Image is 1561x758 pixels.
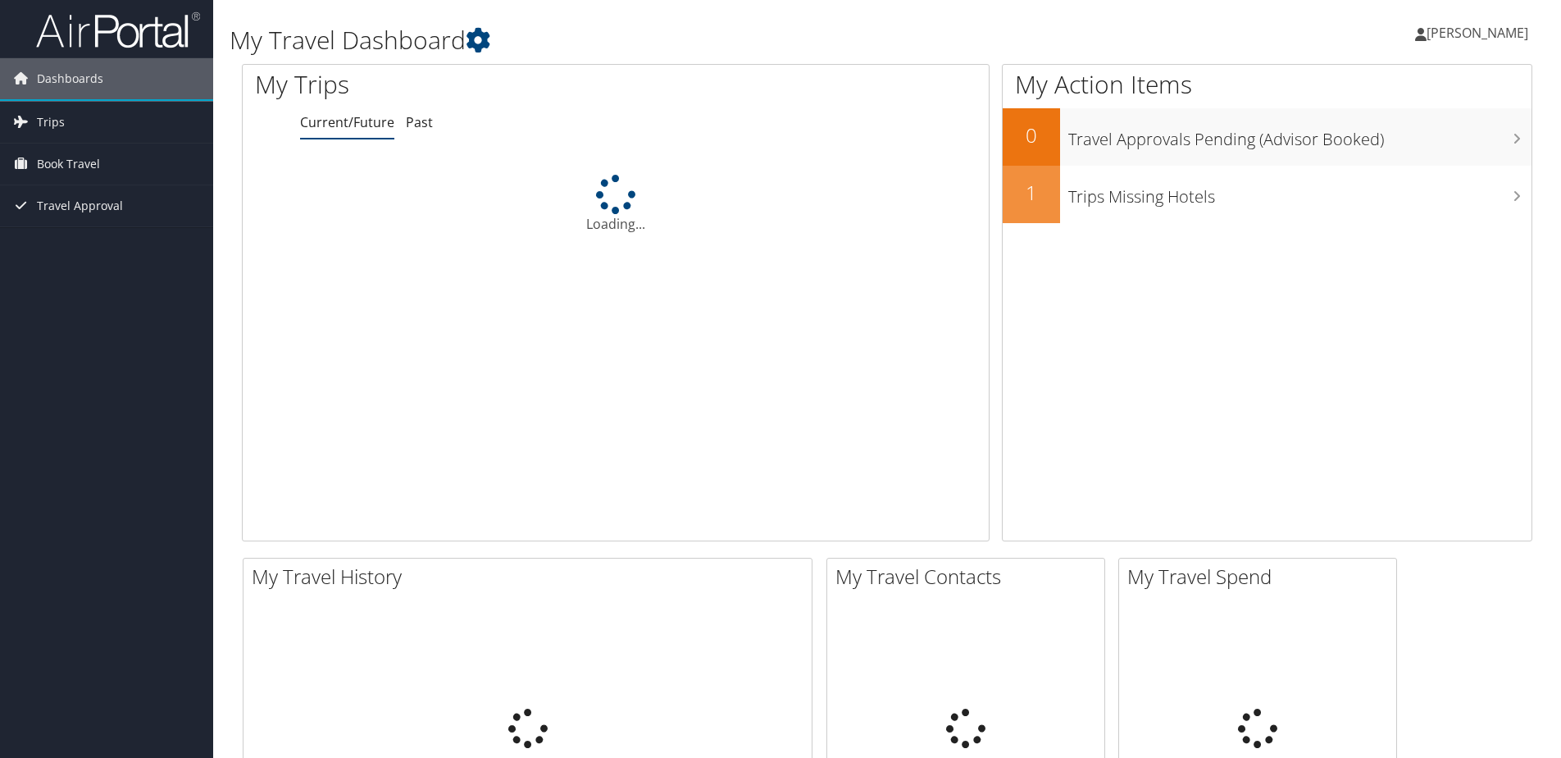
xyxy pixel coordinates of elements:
[300,113,394,131] a: Current/Future
[1003,166,1531,223] a: 1Trips Missing Hotels
[1068,120,1531,151] h3: Travel Approvals Pending (Advisor Booked)
[1427,24,1528,42] span: [PERSON_NAME]
[1127,563,1396,591] h2: My Travel Spend
[1068,177,1531,208] h3: Trips Missing Hotels
[37,144,100,185] span: Book Travel
[36,11,200,49] img: airportal-logo.png
[1003,179,1060,207] h2: 1
[1003,108,1531,166] a: 0Travel Approvals Pending (Advisor Booked)
[1003,67,1531,102] h1: My Action Items
[835,563,1104,591] h2: My Travel Contacts
[255,67,666,102] h1: My Trips
[1003,121,1060,149] h2: 0
[37,102,65,143] span: Trips
[37,185,123,226] span: Travel Approval
[243,175,989,234] div: Loading...
[252,563,812,591] h2: My Travel History
[406,113,433,131] a: Past
[37,58,103,99] span: Dashboards
[230,23,1106,57] h1: My Travel Dashboard
[1415,8,1545,57] a: [PERSON_NAME]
